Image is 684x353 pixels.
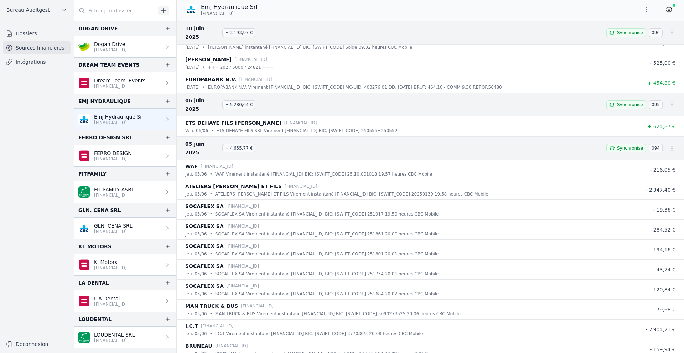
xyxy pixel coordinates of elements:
[74,109,176,130] a: Emj Hydraulique Srl [FINANCIAL_ID]
[94,222,133,229] p: GLN. CENA SRL
[94,77,145,84] p: Dream Team 'Events
[78,332,90,343] img: BNP_BE_BUSINESS_GEBABEBB.png
[649,100,663,109] span: 095
[185,310,207,317] p: jeu. 05/06
[210,330,212,337] div: •
[74,290,176,312] a: L.A Dental [FINANCIAL_ID]
[94,47,127,53] p: [FINANCIAL_ID]
[649,28,663,37] span: 096
[646,327,675,332] span: - 2 904,21 €
[227,243,259,250] p: [FINANCIAL_ID]
[78,150,90,161] img: belfius.png
[94,186,134,193] p: FIT FAMILY ASBL
[217,127,398,134] p: ETS DEHAYE FILS SRL Virement [FINANCIAL_ID] BIC: [SWIFT_CODE] 250555+250552
[215,230,439,238] p: SOCAFLEX SA Virement instantané [FINANCIAL_ID] BIC: [SWIFT_CODE] 251861 20.00 heures CBC Mobile
[185,119,281,127] p: ETS DEHAYE FILS [PERSON_NAME]
[185,250,207,258] p: jeu. 05/06
[94,156,132,162] p: [FINANCIAL_ID]
[6,6,50,14] span: Bureau Auditgest
[185,191,207,198] p: jeu. 05/06
[650,167,675,173] span: - 216,05 €
[3,56,71,68] a: Intégrations
[215,270,439,277] p: SOCAFLEX SA Virement instantané [FINANCIAL_ID] BIC: [SWIFT_CODE] 251734 20.01 heures CBC Mobile
[650,347,675,352] span: - 159,94 €
[203,84,205,91] div: •
[78,279,109,287] div: LA DENTAL
[74,327,176,348] a: LOUDENTAL SRL [FINANCIAL_ID]
[215,310,461,317] p: MAN TRUCK & BUS Virement instantané [FINANCIAL_ID] BIC: [SWIFT_CODE] 5090279525 20.06 heures CBC ...
[78,242,112,251] div: KL MOTORS
[185,262,224,270] p: SOCAFLEX SA
[94,331,135,338] p: LOUDENTAL SRL
[210,270,212,277] div: •
[94,113,144,120] p: Emj Hydraulique Srl
[208,44,412,51] p: [PERSON_NAME] instantané [FINANCIAL_ID] BIC: [SWIFT_CODE] Solde 09.02 heures CBC Mobile
[210,211,212,218] div: •
[94,41,127,48] p: Dogan Drive
[74,145,176,166] a: FERRO DESIGN [FINANCIAL_ID]
[210,250,212,258] div: •
[94,301,127,307] p: [FINANCIAL_ID]
[78,170,107,178] div: FITFAMILY
[3,4,71,16] button: Bureau Auditgest
[201,163,233,170] p: [FINANCIAL_ID]
[650,247,675,253] span: - 194,16 €
[185,182,282,191] p: ATELIERS [PERSON_NAME] ET FILS
[185,342,212,350] p: BRUNEAU
[284,119,317,126] p: [FINANCIAL_ID]
[653,267,675,272] span: - 43,74 €
[208,84,502,91] p: EUROPABANK N.V. Virement [FINANCIAL_ID] BIC: [SWIFT_CODE] MC-UID: 403276 01 DD. [DATE] BRUT: 464,...
[3,27,71,40] a: Dossiers
[201,3,258,11] p: Emj Hydraulique Srl
[227,282,259,290] p: [FINANCIAL_ID]
[94,295,127,302] p: L.A Dental
[185,322,198,330] p: I.C.T
[239,76,272,83] p: [FINANCIAL_ID]
[94,338,135,343] p: [FINANCIAL_ID]
[185,290,207,297] p: jeu. 05/06
[185,222,224,230] p: SOCAFLEX SA
[215,330,423,337] p: I.C.T Virement instantané [FINANCIAL_ID] BIC: [SWIFT_CODE] 377030/3 20.08 heures CBC Mobile
[653,307,675,312] span: - 79,68 €
[201,322,234,329] p: [FINANCIAL_ID]
[94,83,145,89] p: [FINANCIAL_ID]
[647,80,675,86] span: + 454,80 €
[78,206,121,214] div: GLN. CENA SRL
[647,124,675,129] span: + 624,87 €
[653,207,675,213] span: - 19,36 €
[215,171,432,178] p: WAF Virement instantané [FINANCIAL_ID] BIC: [SWIFT_CODE] 25.10.001018 19.57 heures CBC Mobile
[617,145,643,151] span: Synchronisé
[185,140,219,157] span: 05 juin 2025
[185,282,224,290] p: SOCAFLEX SA
[617,30,643,36] span: Synchronisé
[78,41,90,52] img: crelan.png
[74,254,176,275] a: Kl Motors [FINANCIAL_ID]
[185,64,200,71] p: [DATE]
[185,302,238,310] p: MAN TRUCK & BUS
[185,162,198,171] p: WAF
[78,77,90,89] img: belfius.png
[185,127,208,134] p: ven. 06/06
[185,242,224,250] p: SOCAFLEX SA
[211,127,213,134] div: •
[185,202,224,211] p: SOCAFLEX SA
[185,211,207,218] p: jeu. 05/06
[185,230,207,238] p: jeu. 05/06
[210,171,212,178] div: •
[74,218,176,239] a: GLN. CENA SRL [FINANCIAL_ID]
[185,270,207,277] p: jeu. 05/06
[3,338,71,350] button: Déconnexion
[3,41,71,54] a: Sources financières
[215,250,439,258] p: SOCAFLEX SA Virement instantané [FINANCIAL_ID] BIC: [SWIFT_CODE] 251801 20.01 heures CBC Mobile
[78,295,90,307] img: belfius.png
[78,186,90,198] img: BNP_BE_BUSINESS_GEBABEBB.png
[227,203,259,210] p: [FINANCIAL_ID]
[185,84,200,91] p: [DATE]
[203,64,205,71] div: •
[94,265,127,271] p: [FINANCIAL_ID]
[203,44,205,51] div: •
[201,11,234,16] span: [FINANCIAL_ID]
[74,4,155,17] input: Filtrer par dossier...
[94,192,134,198] p: [FINANCIAL_ID]
[185,96,219,113] span: 06 juin 2025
